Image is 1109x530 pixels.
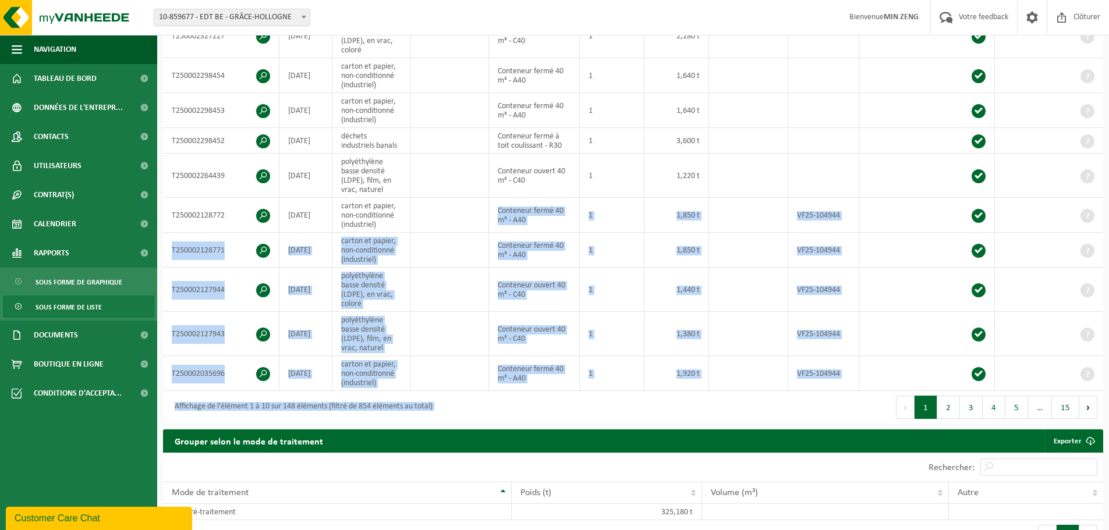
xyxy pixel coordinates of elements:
td: [DATE] [279,233,332,268]
td: Conteneur ouvert 40 m³ - C40 [489,14,580,58]
button: 5 [1005,396,1028,419]
span: Boutique en ligne [34,350,104,379]
td: [DATE] [279,198,332,233]
td: 1,380 t [644,312,709,356]
td: 1,640 t [644,58,709,93]
td: carton et papier, non-conditionné (industriel) [332,356,411,391]
td: 1 [580,312,644,356]
td: Tri / pré-traitement [163,504,512,520]
span: Sous forme de graphique [36,271,122,293]
td: VF25-104944 [788,268,859,312]
strong: MIN ZENG [884,13,919,22]
td: 3,600 t [644,128,709,154]
span: Tableau de bord [34,64,97,93]
span: 10-859677 - EDT BE - GRÂCE-HOLLOGNE [154,9,310,26]
td: Conteneur fermé 40 m³ - A40 [489,233,580,268]
td: T250002127944 [163,268,279,312]
button: 4 [983,396,1005,419]
td: T250002298453 [163,93,279,128]
td: 1 [580,93,644,128]
td: T250002327227 [163,14,279,58]
td: Conteneur fermé à toit coulissant - R30 [489,128,580,154]
td: Conteneur fermé 40 m³ - A40 [489,356,580,391]
button: Previous [896,396,915,419]
button: Next [1079,396,1097,419]
span: Contacts [34,122,69,151]
td: T250002128771 [163,233,279,268]
td: Conteneur ouvert 40 m³ - C40 [489,154,580,198]
div: Affichage de l'élément 1 à 10 sur 148 éléments (filtré de 854 éléments au total) [169,397,433,418]
label: Rechercher: [929,463,975,472]
td: T250002264439 [163,154,279,198]
iframe: chat widget [6,504,194,530]
span: Données de l'entrepr... [34,93,123,122]
td: carton et papier, non-conditionné (industriel) [332,58,411,93]
td: 325,180 t [512,504,703,520]
td: [DATE] [279,14,332,58]
h2: Grouper selon le mode de traitement [163,429,335,452]
button: 1 [915,396,937,419]
td: [DATE] [279,312,332,356]
td: Conteneur ouvert 40 m³ - C40 [489,312,580,356]
span: Documents [34,321,78,350]
td: 1,640 t [644,93,709,128]
span: Mode de traitement [172,488,249,497]
td: [DATE] [279,93,332,128]
td: Conteneur fermé 40 m³ - A40 [489,93,580,128]
td: 1,920 t [644,356,709,391]
a: Exporter [1044,429,1102,453]
td: Conteneur fermé 40 m³ - A40 [489,58,580,93]
td: VF25-104944 [788,312,859,356]
td: [DATE] [279,58,332,93]
td: VF25-104944 [788,198,859,233]
td: 1 [580,356,644,391]
td: T250002127943 [163,312,279,356]
td: 1 [580,268,644,312]
td: 1 [580,14,644,58]
td: 1,850 t [644,198,709,233]
td: 1 [580,128,644,154]
td: T250002128772 [163,198,279,233]
td: T250002035696 [163,356,279,391]
button: 2 [937,396,960,419]
td: VF25-104944 [788,233,859,268]
td: 1 [580,198,644,233]
td: polyéthylène basse densité (LDPE), film, en vrac, naturel [332,312,411,356]
span: Volume (m³) [711,488,758,497]
a: Sous forme de graphique [3,271,154,293]
a: Sous forme de liste [3,296,154,318]
td: [DATE] [279,128,332,154]
span: Autre [958,488,979,497]
td: [DATE] [279,268,332,312]
button: 3 [960,396,983,419]
td: carton et papier, non-conditionné (industriel) [332,198,411,233]
td: T250002298452 [163,128,279,154]
span: Rapports [34,239,69,268]
span: Navigation [34,35,76,64]
td: 1,440 t [644,268,709,312]
td: Conteneur ouvert 40 m³ - C40 [489,268,580,312]
td: 1 [580,154,644,198]
td: [DATE] [279,356,332,391]
td: polyéthylène basse densité (LDPE), en vrac, coloré [332,268,411,312]
td: 1,220 t [644,154,709,198]
span: Conditions d'accepta... [34,379,122,408]
span: Calendrier [34,209,76,239]
td: polyéthylène basse densité (LDPE), en vrac, coloré [332,14,411,58]
td: [DATE] [279,154,332,198]
td: T250002298454 [163,58,279,93]
td: 2,280 t [644,14,709,58]
td: 1 [580,233,644,268]
span: Sous forme de liste [36,296,102,318]
td: carton et papier, non-conditionné (industriel) [332,233,411,268]
td: déchets industriels banals [332,128,411,154]
button: 15 [1052,396,1079,419]
td: Conteneur fermé 40 m³ - A40 [489,198,580,233]
span: Poids (t) [520,488,551,497]
span: Contrat(s) [34,180,74,209]
span: Utilisateurs [34,151,82,180]
td: polyéthylène basse densité (LDPE), film, en vrac, naturel [332,154,411,198]
td: VF25-104944 [788,356,859,391]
